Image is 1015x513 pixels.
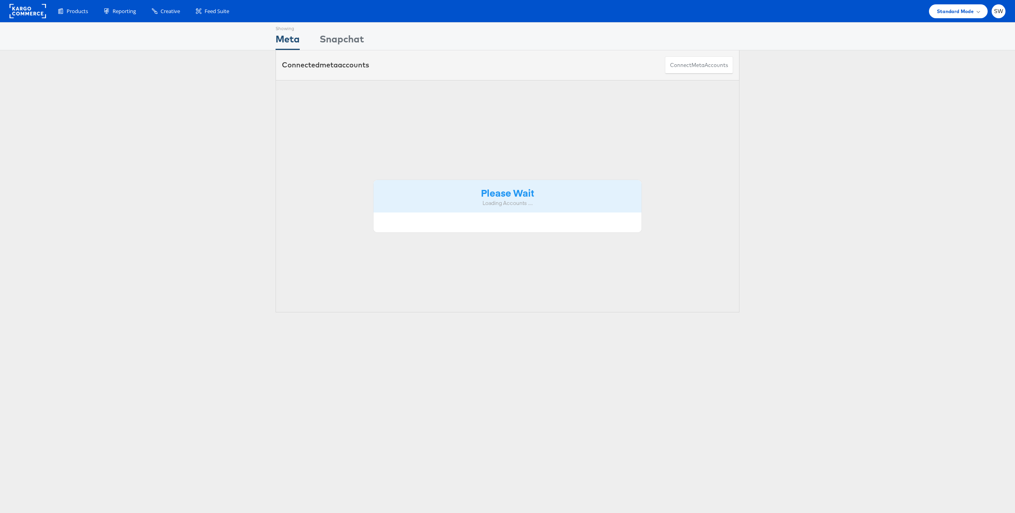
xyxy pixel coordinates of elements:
div: Loading Accounts .... [379,199,636,207]
div: Meta [276,32,300,50]
div: Connected accounts [282,60,369,70]
span: Creative [161,8,180,15]
div: Snapchat [320,32,364,50]
span: Standard Mode [937,7,974,15]
span: meta [691,61,705,69]
button: ConnectmetaAccounts [665,56,733,74]
span: Reporting [113,8,136,15]
span: meta [320,60,338,69]
span: SW [994,9,1004,14]
strong: Please Wait [481,186,534,199]
div: Showing [276,23,300,32]
span: Products [67,8,88,15]
span: Feed Suite [205,8,229,15]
